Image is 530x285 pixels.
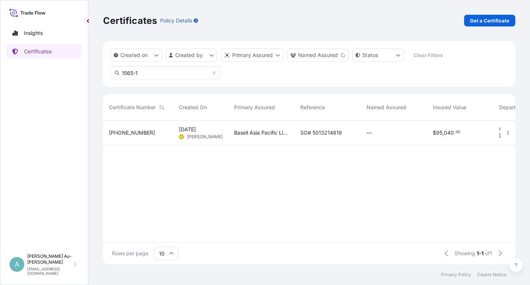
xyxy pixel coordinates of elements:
[27,267,73,275] p: [EMAIL_ADDRESS][DOMAIN_NAME]
[352,49,404,62] button: certificateStatus Filter options
[441,272,471,278] a: Privacy Policy
[433,130,436,135] span: $
[110,66,221,79] input: Search Certificate or Reference...
[433,104,466,111] span: Insured Value
[180,133,184,140] span: AL
[367,129,372,136] span: —
[6,44,82,59] a: Certificates
[221,49,283,62] button: distributor Filter options
[6,26,82,40] a: Insights
[499,132,516,139] span: [DATE]
[234,104,275,111] span: Primary Assured
[444,130,454,135] span: 040
[110,49,162,62] button: createdOn Filter options
[436,130,442,135] span: 95
[300,129,342,136] span: SO# 5013214819
[120,51,148,59] p: Created on
[464,15,515,26] a: Get a Certificate
[24,48,52,55] p: Certificates
[27,253,73,265] p: [PERSON_NAME] Au-[PERSON_NAME]
[103,15,157,26] p: Certificates
[109,129,155,136] span: [PHONE_NUMBER]
[166,49,217,62] button: createdBy Filter options
[499,104,523,111] span: Departure
[414,51,443,59] p: Clear Filters
[456,131,460,133] span: 00
[234,129,289,136] span: Basell Asia Pacific Limited
[179,126,196,133] span: [DATE]
[477,250,484,257] span: 1-1
[287,49,349,62] button: cargoOwner Filter options
[175,51,203,59] p: Created by
[157,103,166,112] button: Sort
[112,250,148,257] span: Rows per page
[442,130,444,135] span: ,
[15,261,19,268] span: A
[455,250,475,257] span: Showing
[477,272,506,278] a: Cookie Notice
[300,104,325,111] span: Reference
[160,17,192,24] p: Policy Details
[232,51,273,59] p: Primary Assured
[407,49,449,61] button: Clear Filters
[362,51,378,59] p: Status
[454,131,455,133] span: .
[187,134,223,140] span: [PERSON_NAME]
[367,104,406,111] span: Named Assured
[109,104,156,111] span: Certificate Number
[298,51,338,59] p: Named Assured
[24,29,43,37] p: Insights
[485,250,492,257] span: of 1
[179,104,207,111] span: Created On
[470,17,509,24] p: Get a Certificate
